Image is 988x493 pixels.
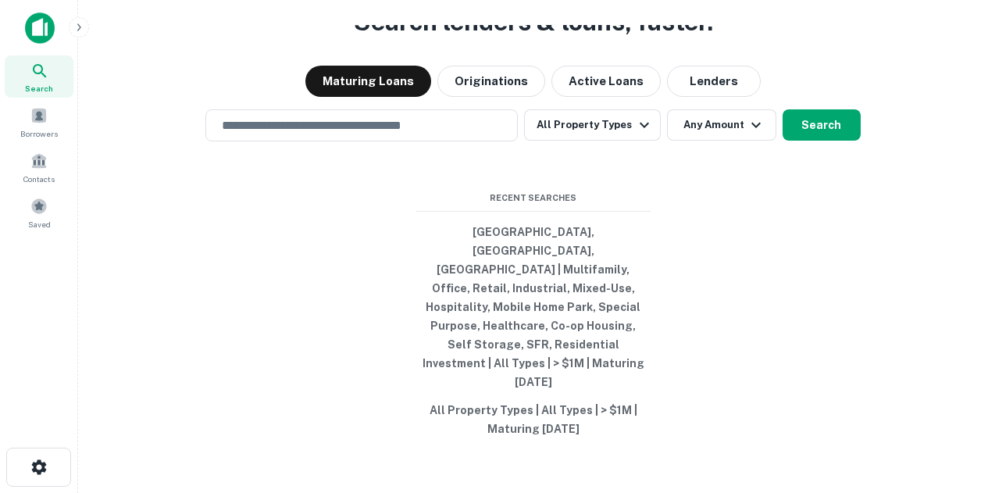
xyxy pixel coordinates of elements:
[416,218,651,396] button: [GEOGRAPHIC_DATA], [GEOGRAPHIC_DATA], [GEOGRAPHIC_DATA] | Multifamily, Office, Retail, Industrial...
[5,146,73,188] a: Contacts
[416,396,651,443] button: All Property Types | All Types | > $1M | Maturing [DATE]
[28,218,51,230] span: Saved
[437,66,545,97] button: Originations
[5,101,73,143] a: Borrowers
[305,66,431,97] button: Maturing Loans
[667,66,761,97] button: Lenders
[5,191,73,234] a: Saved
[551,66,661,97] button: Active Loans
[524,109,660,141] button: All Property Types
[23,173,55,185] span: Contacts
[667,109,776,141] button: Any Amount
[910,368,988,443] iframe: Chat Widget
[416,191,651,205] span: Recent Searches
[25,82,53,95] span: Search
[25,13,55,44] img: capitalize-icon.png
[783,109,861,141] button: Search
[5,55,73,98] a: Search
[20,127,58,140] span: Borrowers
